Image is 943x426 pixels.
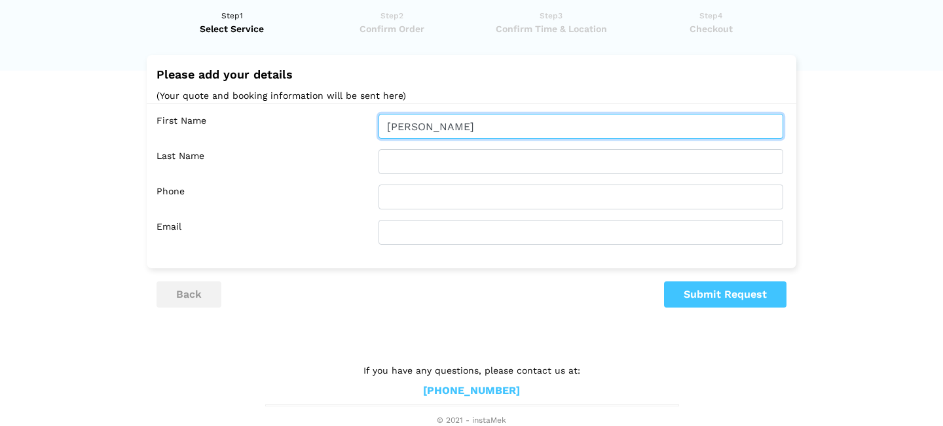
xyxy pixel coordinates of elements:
[664,281,786,308] button: Submit Request
[157,88,786,104] p: (Your quote and booking information will be sent here)
[635,9,786,35] a: Step4
[157,149,369,174] label: Last Name
[475,9,627,35] a: Step3
[265,363,678,378] p: If you have any questions, please contact us at:
[157,114,369,139] label: First Name
[316,9,468,35] a: Step2
[475,22,627,35] span: Confirm Time & Location
[423,384,520,398] a: [PHONE_NUMBER]
[635,22,786,35] span: Checkout
[157,9,308,35] a: Step1
[265,416,678,426] span: © 2021 - instaMek
[157,22,308,35] span: Select Service
[157,185,369,209] label: Phone
[157,68,786,81] h2: Please add your details
[157,220,369,245] label: Email
[316,22,468,35] span: Confirm Order
[157,281,221,308] button: back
